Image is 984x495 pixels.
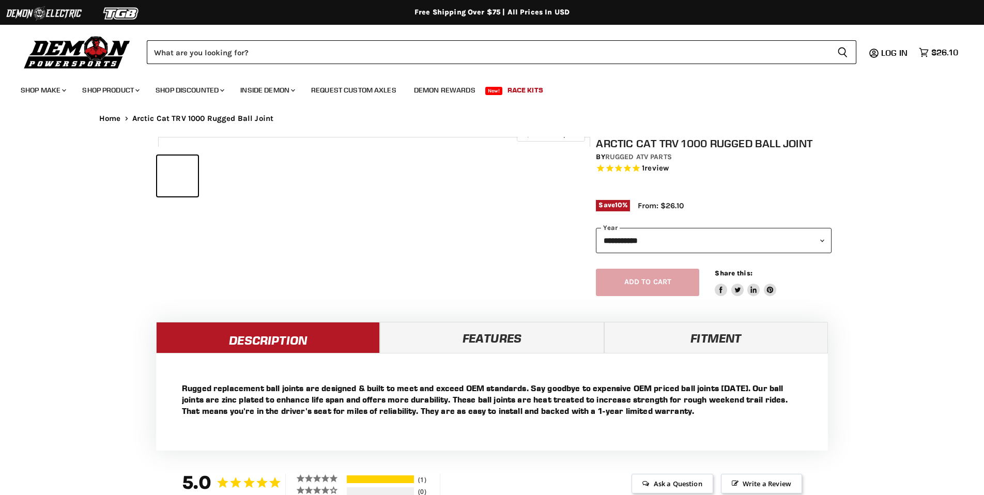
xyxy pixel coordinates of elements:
[147,40,829,64] input: Search
[5,4,83,23] img: Demon Electric Logo 2
[596,137,832,150] h1: Arctic Cat TRV 1000 Rugged Ball Joint
[13,75,956,101] ul: Main menu
[632,474,713,493] span: Ask a Question
[877,48,914,57] a: Log in
[148,80,230,101] a: Shop Discounted
[347,475,414,483] div: 5-Star Ratings
[642,163,669,173] span: 1 reviews
[406,80,483,101] a: Demon Rewards
[147,40,856,64] form: Product
[596,163,832,174] span: Rated 5.0 out of 5 stars 1 reviews
[596,228,832,253] select: year
[79,8,905,17] div: Free Shipping Over $75 | All Prices In USD
[233,80,301,101] a: Inside Demon
[522,130,579,138] span: Click to expand
[182,382,802,416] p: Rugged replacement ball joints are designed & built to meet and exceed OEM standards. Say goodbye...
[638,201,684,210] span: From: $26.10
[596,151,832,163] div: by
[715,269,752,277] span: Share this:
[596,200,630,211] span: Save %
[156,322,380,353] a: Description
[605,152,672,161] a: Rugged ATV Parts
[380,322,604,353] a: Features
[829,40,856,64] button: Search
[485,87,503,95] span: New!
[157,156,198,196] button: Arctic Cat TRV 1000 Rugged Ball Joint thumbnail
[182,471,211,493] strong: 5.0
[13,80,72,101] a: Shop Make
[615,201,622,209] span: 10
[715,269,776,296] aside: Share this:
[416,475,437,484] div: 1
[83,4,160,23] img: TGB Logo 2
[21,34,134,70] img: Demon Powersports
[500,80,551,101] a: Race Kits
[99,114,121,123] a: Home
[931,48,958,57] span: $26.10
[881,48,908,58] span: Log in
[74,80,146,101] a: Shop Product
[644,163,669,173] span: review
[132,114,274,123] span: Arctic Cat TRV 1000 Rugged Ball Joint
[347,475,414,483] div: 100%
[296,474,345,483] div: 5 ★
[604,322,828,353] a: Fitment
[303,80,404,101] a: Request Custom Axles
[914,45,963,60] a: $26.10
[79,114,905,123] nav: Breadcrumbs
[721,474,802,493] span: Write a Review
